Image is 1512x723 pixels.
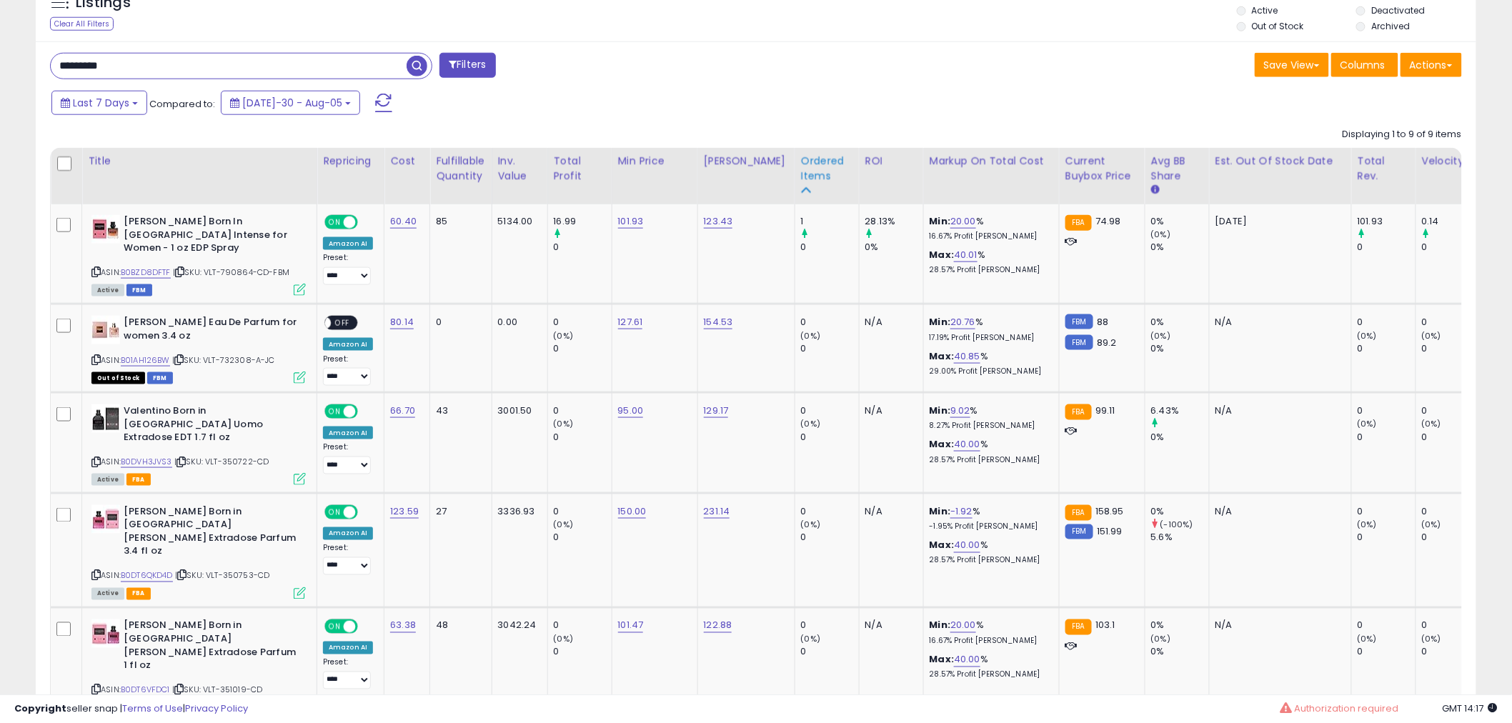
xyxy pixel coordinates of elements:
[554,215,612,228] div: 16.99
[1065,335,1093,350] small: FBM
[126,588,151,600] span: FBA
[704,504,730,519] a: 231.14
[554,619,612,632] div: 0
[356,621,379,633] span: OFF
[91,505,306,598] div: ASIN:
[801,619,859,632] div: 0
[704,214,733,229] a: 123.43
[91,404,306,484] div: ASIN:
[1341,58,1386,72] span: Columns
[950,619,976,633] a: 20.00
[930,504,951,518] b: Min:
[801,316,859,329] div: 0
[930,214,951,228] b: Min:
[1422,634,1442,645] small: (0%)
[1255,53,1329,77] button: Save View
[930,231,1048,241] p: 16.67% Profit [PERSON_NAME]
[1358,519,1378,531] small: (0%)
[930,421,1048,431] p: 8.27% Profit [PERSON_NAME]
[865,154,917,169] div: ROI
[498,505,537,518] div: 3336.93
[91,372,145,384] span: All listings that are currently out of stock and unavailable for purchase on Amazon
[439,53,495,78] button: Filters
[801,154,853,184] div: Ordered Items
[498,404,537,417] div: 3001.50
[1215,619,1341,632] p: N/A
[1371,20,1410,32] label: Archived
[1215,404,1341,417] p: N/A
[323,527,373,540] div: Amazon AI
[865,215,923,228] div: 28.13%
[1443,702,1498,715] span: 2025-08-13 14:17 GMT
[1422,619,1480,632] div: 0
[1358,646,1416,659] div: 0
[124,505,297,562] b: [PERSON_NAME] Born in [GEOGRAPHIC_DATA] [PERSON_NAME] Extradose Parfum 3.4 fl oz
[126,284,152,296] span: FBM
[91,316,120,344] img: 41L67Wl8D0L._SL40_.jpg
[930,367,1048,377] p: 29.00% Profit [PERSON_NAME]
[126,474,151,486] span: FBA
[950,404,970,418] a: 9.02
[326,507,344,519] span: ON
[121,456,172,468] a: B0DVH3JVS3
[930,654,1048,680] div: %
[1358,241,1416,254] div: 0
[1065,215,1092,231] small: FBA
[1065,619,1092,635] small: FBA
[930,316,1048,342] div: %
[1358,342,1416,355] div: 0
[554,404,612,417] div: 0
[498,215,537,228] div: 5134.00
[1151,646,1209,659] div: 0%
[1422,316,1480,329] div: 0
[356,216,379,229] span: OFF
[390,504,419,519] a: 123.59
[124,619,297,676] b: [PERSON_NAME] Born in [GEOGRAPHIC_DATA] [PERSON_NAME] Extradose Parfum 1 fl oz
[801,215,859,228] div: 1
[930,539,955,552] b: Max:
[1097,336,1117,349] span: 89.2
[930,404,951,417] b: Min:
[91,505,120,534] img: 41hjjXQ0I-L._SL40_.jpg
[801,342,859,355] div: 0
[554,330,574,341] small: (0%)
[618,404,644,418] a: 95.00
[930,215,1048,241] div: %
[1422,431,1480,444] div: 0
[554,316,612,329] div: 0
[865,404,912,417] div: N/A
[704,404,729,418] a: 129.17
[930,265,1048,275] p: 28.57% Profit [PERSON_NAME]
[801,330,821,341] small: (0%)
[950,315,975,329] a: 20.76
[173,266,289,278] span: | SKU: VLT-790864-CD-FBM
[121,354,170,367] a: B01AH126BW
[1097,525,1123,539] span: 151.99
[122,702,183,715] a: Terms of Use
[91,619,120,648] img: 41uBjJXiqDL._SL40_.jpg
[1095,214,1121,228] span: 74.98
[1065,154,1139,184] div: Current Buybox Price
[1422,505,1480,518] div: 0
[91,215,120,244] img: 41rC-lakKML._SL40_.jpg
[801,519,821,531] small: (0%)
[1401,53,1462,77] button: Actions
[1151,532,1209,544] div: 5.6%
[14,702,248,716] div: seller snap | |
[704,154,789,169] div: [PERSON_NAME]
[1065,505,1092,521] small: FBA
[954,349,980,364] a: 40.85
[1095,619,1115,632] span: 103.1
[1151,229,1171,240] small: (0%)
[930,154,1053,169] div: Markup on Total Cost
[801,646,859,659] div: 0
[390,214,417,229] a: 60.40
[554,634,574,645] small: (0%)
[1252,4,1278,16] label: Active
[930,522,1048,532] p: -1.95% Profit [PERSON_NAME]
[221,91,360,115] button: [DATE]-30 - Aug-05
[930,350,1048,377] div: %
[618,214,644,229] a: 101.93
[930,437,955,451] b: Max:
[554,418,574,429] small: (0%)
